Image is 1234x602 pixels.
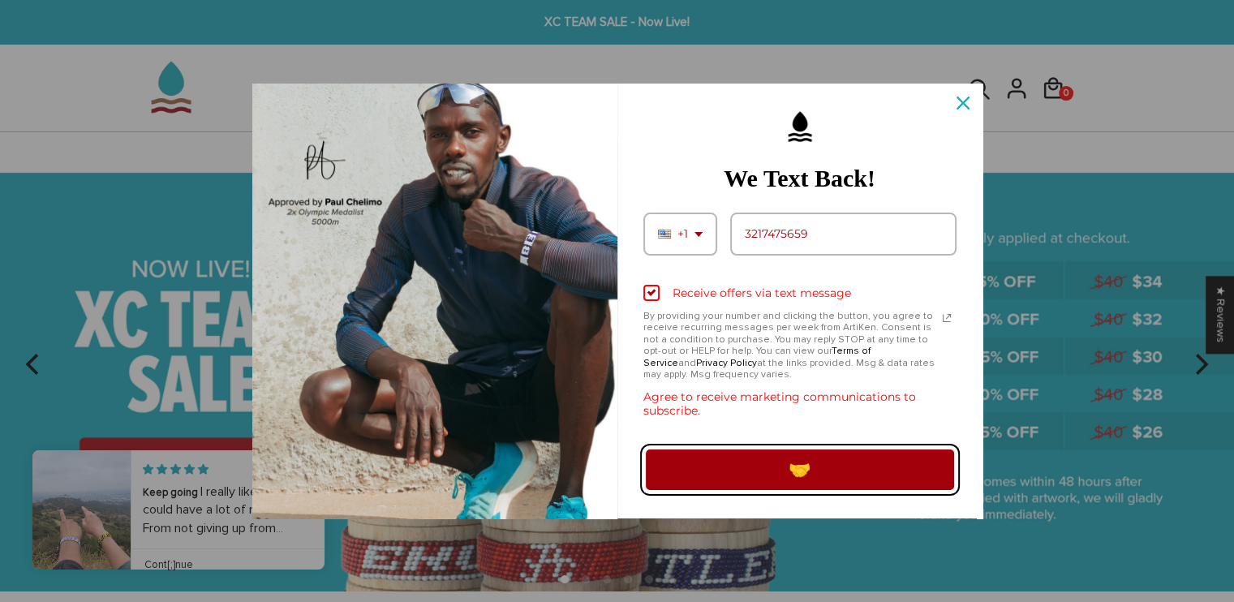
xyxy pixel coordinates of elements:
[643,213,717,256] div: Phone number prefix
[643,311,937,381] p: By providing your number and clicking the button, you agree to receive recurring messages per wee...
[937,308,957,328] svg: link icon
[937,308,957,328] a: Read our Privacy Policy
[944,84,982,123] button: Close
[643,345,871,368] a: Terms of Service
[724,165,875,191] strong: We Text Back!
[696,357,757,369] a: Privacy Policy
[694,232,703,237] svg: dropdown arrow
[730,213,957,256] input: Phone number field
[643,447,957,492] button: 🤝
[673,286,851,300] div: Receive offers via text message
[957,97,970,110] svg: close icon
[677,227,688,241] span: +1
[643,381,957,428] div: Agree to receive marketing communications to subscribe.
